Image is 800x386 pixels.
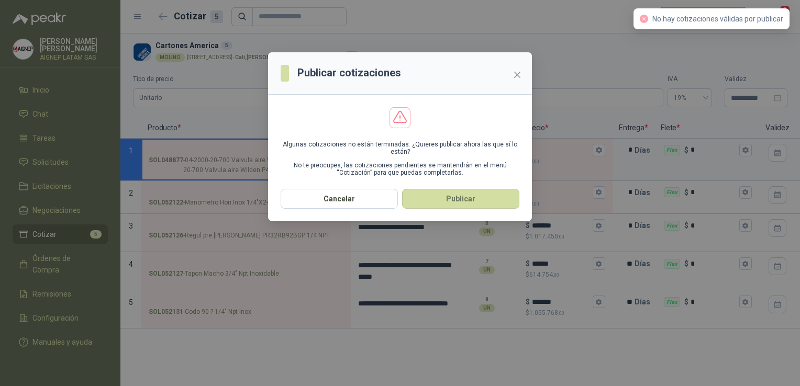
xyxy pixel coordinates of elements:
button: Cancelar [281,189,398,209]
span: close [513,71,521,79]
h3: Publicar cotizaciones [297,65,401,81]
p: Algunas cotizaciones no están terminadas. ¿Quieres publicar ahora las que sí lo están? [281,141,519,155]
p: No te preocupes, las cotizaciones pendientes se mantendrán en el menú “Cotización” para que pueda... [281,162,519,176]
button: Publicar [402,189,519,209]
button: Close [509,66,526,83]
